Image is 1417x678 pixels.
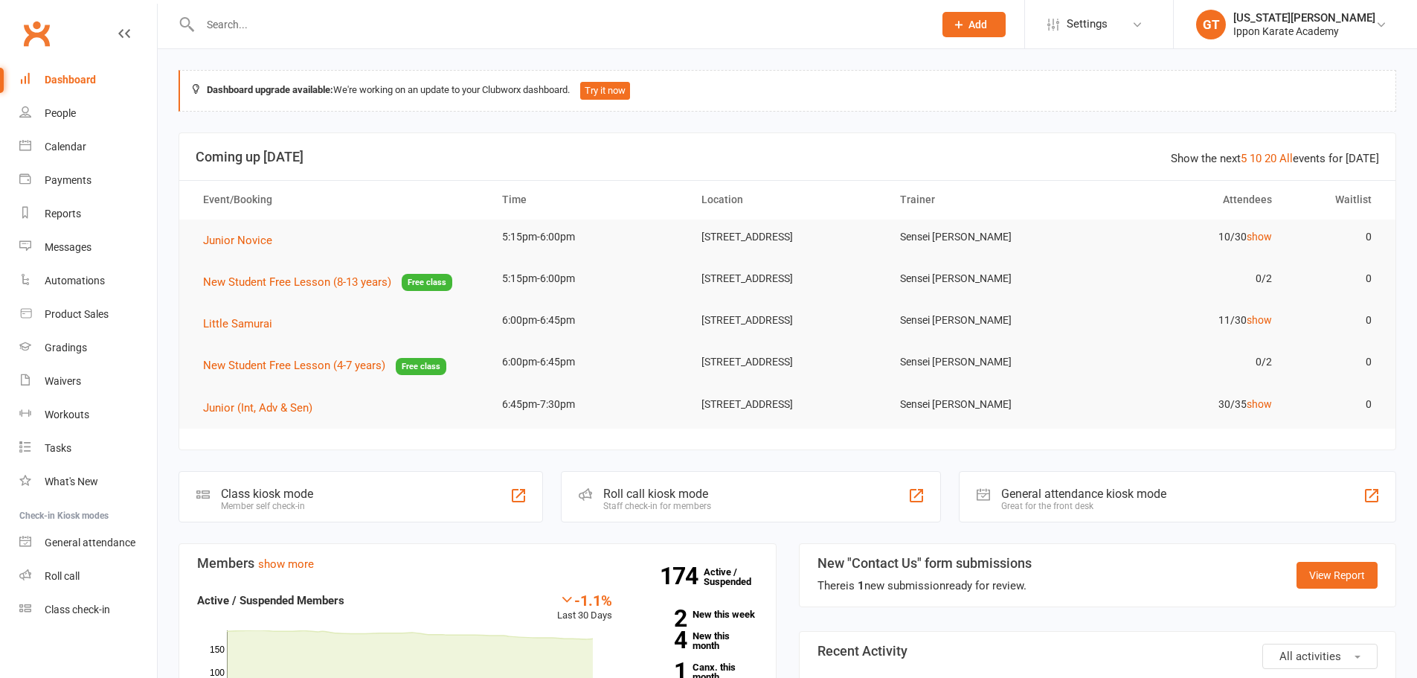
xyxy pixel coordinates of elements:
[1296,562,1378,589] a: View Report
[197,556,758,571] h3: Members
[557,592,612,624] div: Last 30 Days
[190,181,489,219] th: Event/Booking
[1285,181,1385,219] th: Waitlist
[221,501,313,511] div: Member self check-in
[858,579,864,592] strong: 1
[817,577,1032,595] div: There is new submission ready for review.
[19,560,157,593] a: Roll call
[203,231,283,249] button: Junior Novice
[197,594,344,607] strong: Active / Suspended Members
[704,556,769,598] a: 174Active / Suspended
[887,261,1086,296] td: Sensei [PERSON_NAME]
[968,19,987,31] span: Add
[203,273,452,292] button: New Student Free Lesson (8-13 years)Free class
[45,174,91,186] div: Payments
[603,501,711,511] div: Staff check-in for members
[817,644,1378,659] h3: Recent Activity
[489,303,688,338] td: 6:00pm-6:45pm
[1086,261,1285,296] td: 0/2
[19,264,157,298] a: Automations
[19,97,157,130] a: People
[45,208,81,220] div: Reports
[221,487,313,501] div: Class kiosk mode
[1247,314,1272,326] a: show
[203,234,272,247] span: Junior Novice
[1086,303,1285,338] td: 11/30
[19,398,157,432] a: Workouts
[19,526,157,560] a: General attendance kiosk mode
[489,387,688,422] td: 6:45pm-7:30pm
[203,317,272,330] span: Little Samurai
[203,401,312,415] span: Junior (Int, Adv & Sen)
[557,592,612,608] div: -1.1%
[688,387,887,422] td: [STREET_ADDRESS]
[45,241,91,253] div: Messages
[634,629,687,651] strong: 4
[19,231,157,264] a: Messages
[1285,220,1385,255] td: 0
[887,387,1086,422] td: Sensei [PERSON_NAME]
[688,220,887,255] td: [STREET_ADDRESS]
[19,130,157,164] a: Calendar
[1233,25,1375,38] div: Ippon Karate Academy
[19,465,157,499] a: What's New
[19,365,157,398] a: Waivers
[402,274,452,291] span: Free class
[1285,261,1385,296] td: 0
[45,141,86,153] div: Calendar
[580,82,630,100] button: Try it now
[45,107,76,119] div: People
[887,303,1086,338] td: Sensei [PERSON_NAME]
[19,331,157,365] a: Gradings
[203,359,385,372] span: New Student Free Lesson (4-7 years)
[18,15,55,52] a: Clubworx
[19,298,157,331] a: Product Sales
[489,181,688,219] th: Time
[45,604,110,615] div: Class check-in
[1279,650,1341,663] span: All activities
[1086,387,1285,422] td: 30/35
[1279,152,1293,165] a: All
[19,63,157,97] a: Dashboard
[45,342,87,354] div: Gradings
[603,487,711,501] div: Roll call kiosk mode
[1171,150,1379,167] div: Show the next events for [DATE]
[1233,11,1375,25] div: [US_STATE][PERSON_NAME]
[489,220,688,255] td: 5:15pm-6:00pm
[1067,7,1108,41] span: Settings
[1086,345,1285,380] td: 0/2
[1196,10,1226,39] div: GT
[688,345,887,380] td: [STREET_ADDRESS]
[203,315,283,333] button: Little Samurai
[1241,152,1247,165] a: 5
[942,12,1006,37] button: Add
[489,261,688,296] td: 5:15pm-6:00pm
[203,356,446,375] button: New Student Free Lesson (4-7 years)Free class
[660,565,704,587] strong: 174
[45,409,89,420] div: Workouts
[45,308,109,320] div: Product Sales
[207,84,333,95] strong: Dashboard upgrade available:
[203,275,391,289] span: New Student Free Lesson (8-13 years)
[489,345,688,380] td: 6:00pm-6:45pm
[634,607,687,630] strong: 2
[634,610,758,619] a: 2New this week
[45,375,81,387] div: Waivers
[1285,303,1385,338] td: 0
[196,150,1379,164] h3: Coming up [DATE]
[634,631,758,650] a: 4New this month
[19,164,157,197] a: Payments
[688,303,887,338] td: [STREET_ADDRESS]
[45,442,71,454] div: Tasks
[817,556,1032,571] h3: New "Contact Us" form submissions
[887,220,1086,255] td: Sensei [PERSON_NAME]
[196,14,923,35] input: Search...
[45,74,96,86] div: Dashboard
[45,537,135,549] div: General attendance
[258,557,314,571] a: show more
[688,181,887,219] th: Location
[19,593,157,627] a: Class kiosk mode
[688,261,887,296] td: [STREET_ADDRESS]
[1086,220,1285,255] td: 10/30
[1086,181,1285,219] th: Attendees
